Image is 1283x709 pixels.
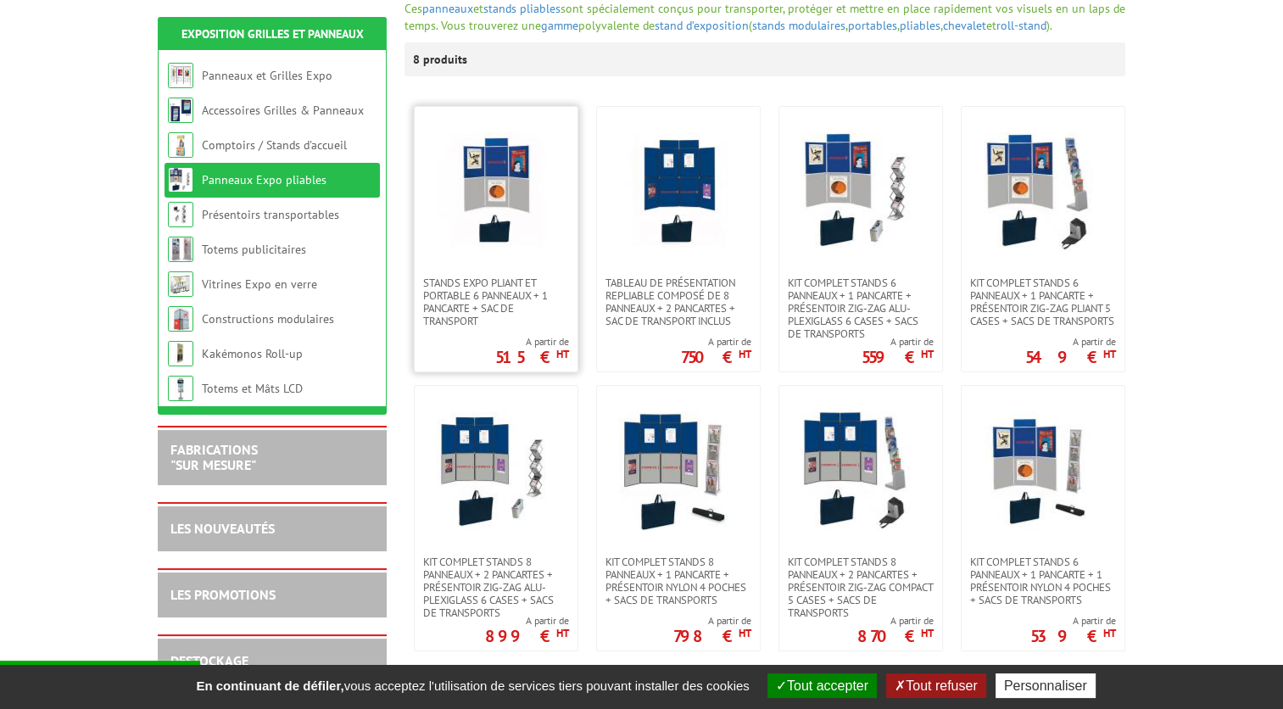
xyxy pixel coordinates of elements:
[984,132,1102,251] img: Kit complet stands 6 panneaux + 1 pancarte + présentoir zig-zag pliant 5 cases + sacs de transports
[1025,335,1116,349] span: A partir de
[556,347,569,361] sup: HT
[619,411,738,530] img: Kit complet stands 8 panneaux + 1 pancarte + présentoir nylon 4 poches + sacs de transports
[739,626,751,640] sup: HT
[196,678,343,693] strong: En continuant de défiler,
[779,276,942,340] a: Kit complet stands 6 panneaux + 1 pancarte + présentoir zig-zag alu-plexiglass 6 cases + sacs de ...
[413,42,477,76] p: 8 produits
[485,614,569,628] span: A partir de
[862,352,934,362] p: 559 €
[597,555,760,606] a: Kit complet stands 8 panneaux + 1 pancarte + présentoir nylon 4 poches + sacs de transports
[752,18,845,33] a: stands modulaires
[168,132,193,158] img: Comptoirs / Stands d'accueil
[788,555,934,619] span: Kit complet stands 8 panneaux + 2 pancartes + présentoir zig-zag compact 5 cases + sacs de transp...
[202,311,334,327] a: Constructions modulaires
[495,352,569,362] p: 515 €
[556,626,569,640] sup: HT
[943,18,986,33] a: chevalet
[168,237,193,262] img: Totems publicitaires
[423,555,569,619] span: Kit complet stands 8 panneaux + 2 pancartes + présentoir zig-zag alu-plexiglass 6 cases + sacs de...
[673,631,751,641] p: 798 €
[437,411,555,530] img: Kit complet stands 8 panneaux + 2 pancartes + présentoir zig-zag alu-plexiglass 6 cases + sacs de...
[520,1,561,16] a: pliables
[619,132,738,251] img: TABLEAU DE PRÉSENTATION REPLIABLE COMPOSÉ DE 8 panneaux + 2 pancartes + sac de transport inclus
[788,276,934,340] span: Kit complet stands 6 panneaux + 1 pancarte + présentoir zig-zag alu-plexiglass 6 cases + sacs de ...
[168,98,193,123] img: Accessoires Grilles & Panneaux
[857,614,934,628] span: A partir de
[168,271,193,297] img: Vitrines Expo en verre
[168,306,193,332] img: Constructions modulaires
[970,276,1116,327] span: Kit complet stands 6 panneaux + 1 pancarte + présentoir zig-zag pliant 5 cases + sacs de transports
[848,18,897,33] a: portables
[681,335,751,349] span: A partir de
[415,276,577,327] a: Stands expo pliant et portable 6 panneaux + 1 pancarte + sac de transport
[404,1,1125,33] span: sont spécialement conçus pour transporter, protéger et mettre en place rapidement vos visuels en ...
[996,18,1046,33] a: roll-stand
[921,626,934,640] sup: HT
[921,347,934,361] sup: HT
[181,26,364,42] a: Exposition Grilles et Panneaux
[1030,614,1116,628] span: A partir de
[1030,631,1116,641] p: 539 €
[857,631,934,641] p: 870 €
[1025,352,1116,362] p: 549 €
[886,673,985,698] button: Tout refuser
[170,520,275,537] a: LES NOUVEAUTÉS
[673,614,751,628] span: A partir de
[996,673,1096,698] button: Personnaliser (fenêtre modale)
[168,63,193,88] img: Panneaux et Grilles Expo
[423,276,569,327] span: Stands expo pliant et portable 6 panneaux + 1 pancarte + sac de transport
[485,631,569,641] p: 899 €
[202,381,303,396] a: Totems et Mâts LCD
[168,167,193,193] img: Panneaux Expo pliables
[962,555,1124,606] a: Kit complet stands 6 panneaux + 1 pancarte + 1 présentoir nylon 4 poches + sacs de transports
[170,586,276,603] a: LES PROMOTIONS
[984,411,1102,530] img: Kit complet stands 6 panneaux + 1 pancarte + 1 présentoir nylon 4 poches + sacs de transports
[168,202,193,227] img: Présentoirs transportables
[767,673,877,698] button: Tout accepter
[202,242,306,257] a: Totems publicitaires
[605,555,751,606] span: Kit complet stands 8 panneaux + 1 pancarte + présentoir nylon 4 poches + sacs de transports
[170,441,258,473] a: FABRICATIONS"Sur Mesure"
[801,411,920,530] img: Kit complet stands 8 panneaux + 2 pancartes + présentoir zig-zag compact 5 cases + sacs de transp...
[404,1,483,16] span: Ces et
[681,352,751,362] p: 750 €
[202,207,339,222] a: Présentoirs transportables
[422,1,473,16] a: panneaux
[597,276,760,327] a: TABLEAU DE PRÉSENTATION REPLIABLE COMPOSÉ DE 8 panneaux + 2 pancartes + sac de transport inclus
[779,555,942,619] a: Kit complet stands 8 panneaux + 2 pancartes + présentoir zig-zag compact 5 cases + sacs de transp...
[749,18,1052,33] span: ( , , , et ).
[541,18,578,33] a: gamme
[187,678,757,693] span: vous acceptez l'utilisation de services tiers pouvant installer des cookies
[739,347,751,361] sup: HT
[655,18,749,33] a: stand d’exposition
[202,346,303,361] a: Kakémonos Roll-up
[970,555,1116,606] span: Kit complet stands 6 panneaux + 1 pancarte + 1 présentoir nylon 4 poches + sacs de transports
[415,555,577,619] a: Kit complet stands 8 panneaux + 2 pancartes + présentoir zig-zag alu-plexiglass 6 cases + sacs de...
[437,132,555,251] img: Stands expo pliant et portable 6 panneaux + 1 pancarte + sac de transport
[168,341,193,366] img: Kakémonos Roll-up
[202,68,332,83] a: Panneaux et Grilles Expo
[202,103,364,118] a: Accessoires Grilles & Panneaux
[1103,626,1116,640] sup: HT
[168,376,193,401] img: Totems et Mâts LCD
[202,137,347,153] a: Comptoirs / Stands d'accueil
[202,276,317,292] a: Vitrines Expo en verre
[170,652,248,669] a: DESTOCKAGE
[605,276,751,327] span: TABLEAU DE PRÉSENTATION REPLIABLE COMPOSÉ DE 8 panneaux + 2 pancartes + sac de transport inclus
[202,172,326,187] a: Panneaux Expo pliables
[1103,347,1116,361] sup: HT
[900,18,940,33] a: pliables
[862,335,934,349] span: A partir de
[483,1,516,16] a: stands
[801,132,920,251] img: Kit complet stands 6 panneaux + 1 pancarte + présentoir zig-zag alu-plexiglass 6 cases + sacs de ...
[962,276,1124,327] a: Kit complet stands 6 panneaux + 1 pancarte + présentoir zig-zag pliant 5 cases + sacs de transports
[495,335,569,349] span: A partir de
